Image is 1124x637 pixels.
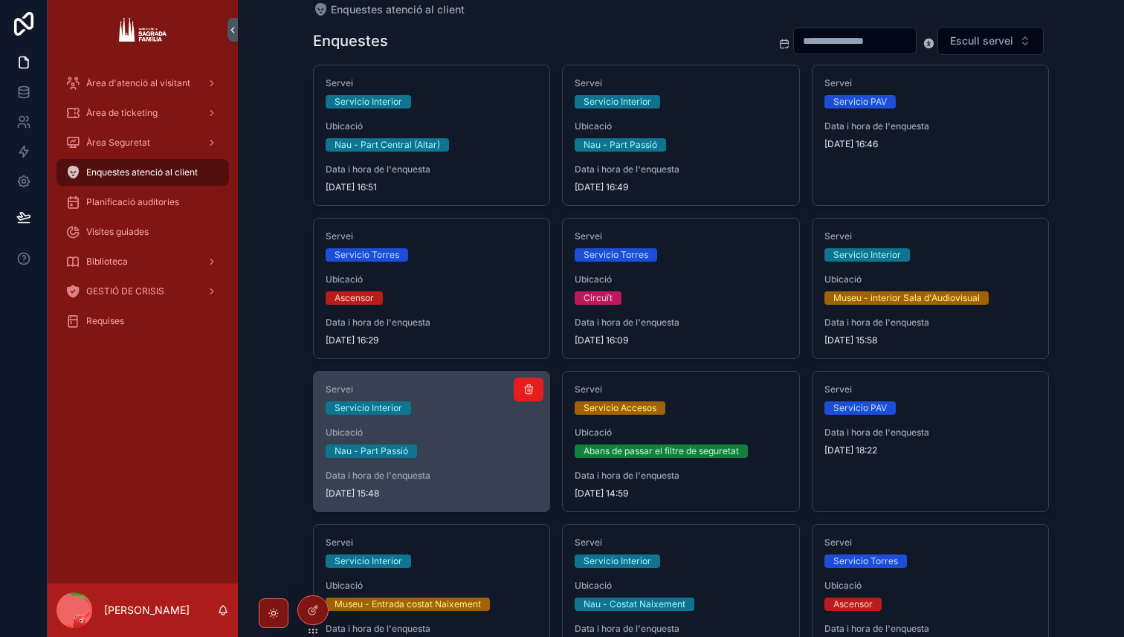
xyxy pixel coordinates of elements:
[326,317,538,329] span: Data i hora de l'enquesta
[824,120,1037,132] span: Data i hora de l'enquesta
[575,181,787,193] span: [DATE] 16:49
[824,427,1037,439] span: Data i hora de l'enquesta
[313,30,388,51] h1: Enquestes
[326,488,538,499] span: [DATE] 15:48
[584,401,656,415] div: Servicio Accesos
[86,107,158,119] span: Àrea de ticketing
[950,33,1013,48] span: Escull servei
[56,189,229,216] a: Planificació auditories
[824,623,1037,635] span: Data i hora de l'enquesta
[86,137,150,149] span: Àrea Seguretat
[331,2,465,17] span: Enquestes atenció al client
[48,59,238,354] div: scrollable content
[575,334,787,346] span: [DATE] 16:09
[335,598,481,611] div: Museu - Entrada costat Naixement
[326,384,538,395] span: Servei
[86,77,190,89] span: Àrea d'atenció al visitant
[824,230,1037,242] span: Servei
[584,598,685,611] div: Nau - Costat Naixement
[824,334,1037,346] span: [DATE] 15:58
[335,248,399,262] div: Servicio Torres
[335,291,374,305] div: Ascensor
[833,554,898,568] div: Servicio Torres
[86,315,124,327] span: Requises
[326,470,538,482] span: Data i hora de l'enquesta
[584,291,613,305] div: Circuït
[824,537,1037,549] span: Servei
[575,274,787,285] span: Ubicació
[937,27,1044,55] button: Select Button
[313,65,551,206] a: ServeiServicio InteriorUbicacióNau - Part Central (Altar)Data i hora de l'enquesta[DATE] 16:51
[575,120,787,132] span: Ubicació
[824,77,1037,89] span: Servei
[56,278,229,305] a: GESTIÓ DE CRISIS
[584,95,651,109] div: Servicio Interior
[562,65,800,206] a: ServeiServicio InteriorUbicacióNau - Part PassióData i hora de l'enquesta[DATE] 16:49
[326,427,538,439] span: Ubicació
[335,95,402,109] div: Servicio Interior
[575,230,787,242] span: Servei
[824,138,1037,150] span: [DATE] 16:46
[335,444,408,458] div: Nau - Part Passió
[56,100,229,126] a: Àrea de ticketing
[86,226,149,238] span: Visites guiades
[313,2,465,17] a: Enquestes atenció al client
[56,129,229,156] a: Àrea Seguretat
[833,401,887,415] div: Servicio PAV
[326,537,538,549] span: Servei
[824,580,1037,592] span: Ubicació
[584,138,657,152] div: Nau - Part Passió
[833,95,887,109] div: Servicio PAV
[56,248,229,275] a: Biblioteca
[575,537,787,549] span: Servei
[326,230,538,242] span: Servei
[326,580,538,592] span: Ubicació
[326,274,538,285] span: Ubicació
[575,488,787,499] span: [DATE] 14:59
[86,196,179,208] span: Planificació auditories
[86,256,128,268] span: Biblioteca
[575,580,787,592] span: Ubicació
[104,603,190,618] p: [PERSON_NAME]
[833,598,873,611] div: Ascensor
[584,248,648,262] div: Servicio Torres
[562,218,800,359] a: ServeiServicio TorresUbicacióCircuïtData i hora de l'enquesta[DATE] 16:09
[575,427,787,439] span: Ubicació
[575,77,787,89] span: Servei
[326,181,538,193] span: [DATE] 16:51
[326,623,538,635] span: Data i hora de l'enquesta
[562,371,800,512] a: ServeiServicio AccesosUbicacióAbans de passar el filtre de seguretatData i hora de l'enquesta[DAT...
[313,218,551,359] a: ServeiServicio TorresUbicacióAscensorData i hora de l'enquesta[DATE] 16:29
[575,164,787,175] span: Data i hora de l'enquesta
[824,384,1037,395] span: Servei
[86,285,164,297] span: GESTIÓ DE CRISIS
[335,138,440,152] div: Nau - Part Central (Altar)
[575,317,787,329] span: Data i hora de l'enquesta
[335,554,402,568] div: Servicio Interior
[56,70,229,97] a: Àrea d'atenció al visitant
[824,444,1037,456] span: [DATE] 18:22
[313,371,551,512] a: ServeiServicio InteriorUbicacióNau - Part PassióData i hora de l'enquesta[DATE] 15:48
[119,18,166,42] img: App logo
[56,159,229,186] a: Enquestes atenció al client
[812,65,1050,206] a: ServeiServicio PAVData i hora de l'enquesta[DATE] 16:46
[326,334,538,346] span: [DATE] 16:29
[833,248,901,262] div: Servicio Interior
[812,218,1050,359] a: ServeiServicio InteriorUbicacióMuseu - interior Sala d'AudiovisualData i hora de l'enquesta[DATE]...
[584,444,739,458] div: Abans de passar el filtre de seguretat
[326,120,538,132] span: Ubicació
[326,164,538,175] span: Data i hora de l'enquesta
[575,384,787,395] span: Servei
[824,317,1037,329] span: Data i hora de l'enquesta
[833,291,980,305] div: Museu - interior Sala d'Audiovisual
[56,308,229,334] a: Requises
[824,274,1037,285] span: Ubicació
[812,371,1050,512] a: ServeiServicio PAVData i hora de l'enquesta[DATE] 18:22
[584,554,651,568] div: Servicio Interior
[56,219,229,245] a: Visites guiades
[575,623,787,635] span: Data i hora de l'enquesta
[575,470,787,482] span: Data i hora de l'enquesta
[326,77,538,89] span: Servei
[335,401,402,415] div: Servicio Interior
[86,166,198,178] span: Enquestes atenció al client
